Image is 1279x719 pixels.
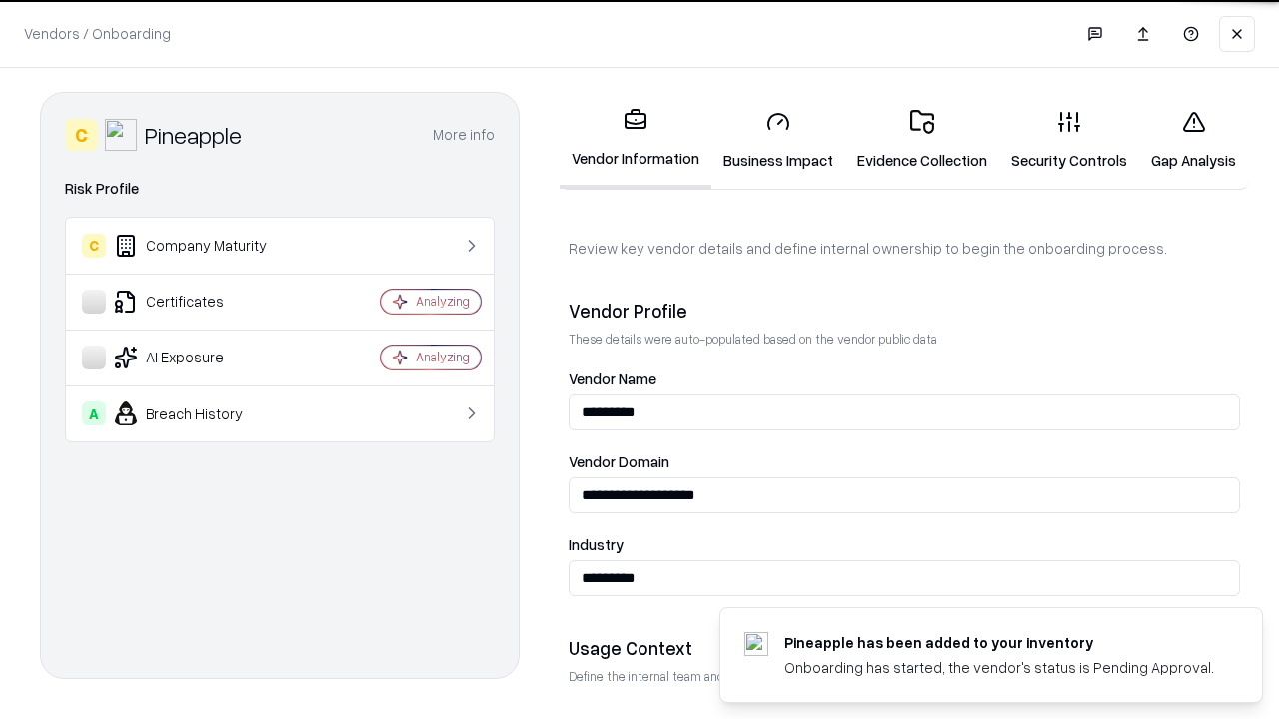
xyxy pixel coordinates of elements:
div: Breach History [82,401,321,425]
label: Vendor Name [569,371,1240,386]
a: Business Impact [711,94,845,187]
div: Analyzing [416,349,470,365]
div: Analyzing [416,293,470,310]
div: A [82,401,106,425]
div: Vendor Profile [569,299,1240,323]
div: Usage Context [569,636,1240,660]
div: AI Exposure [82,346,321,369]
a: Evidence Collection [845,94,999,187]
div: Pineapple has been added to your inventory [784,632,1214,653]
a: Security Controls [999,94,1139,187]
p: Define the internal team and reason for using this vendor. This helps assess business relevance a... [569,668,1240,685]
p: These details were auto-populated based on the vendor public data [569,331,1240,348]
div: Pineapple [145,119,242,151]
div: C [82,234,106,258]
div: Risk Profile [65,177,495,201]
div: C [65,119,97,151]
a: Vendor Information [560,92,711,189]
div: Company Maturity [82,234,321,258]
div: Onboarding has started, the vendor's status is Pending Approval. [784,657,1214,678]
img: Pineapple [105,119,137,151]
button: More info [433,117,495,153]
p: Review key vendor details and define internal ownership to begin the onboarding process. [569,238,1240,259]
img: pineappleenergy.com [744,632,768,656]
p: Vendors / Onboarding [24,23,171,44]
a: Gap Analysis [1139,94,1248,187]
label: Vendor Domain [569,454,1240,469]
label: Industry [569,537,1240,552]
div: Certificates [82,290,321,314]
